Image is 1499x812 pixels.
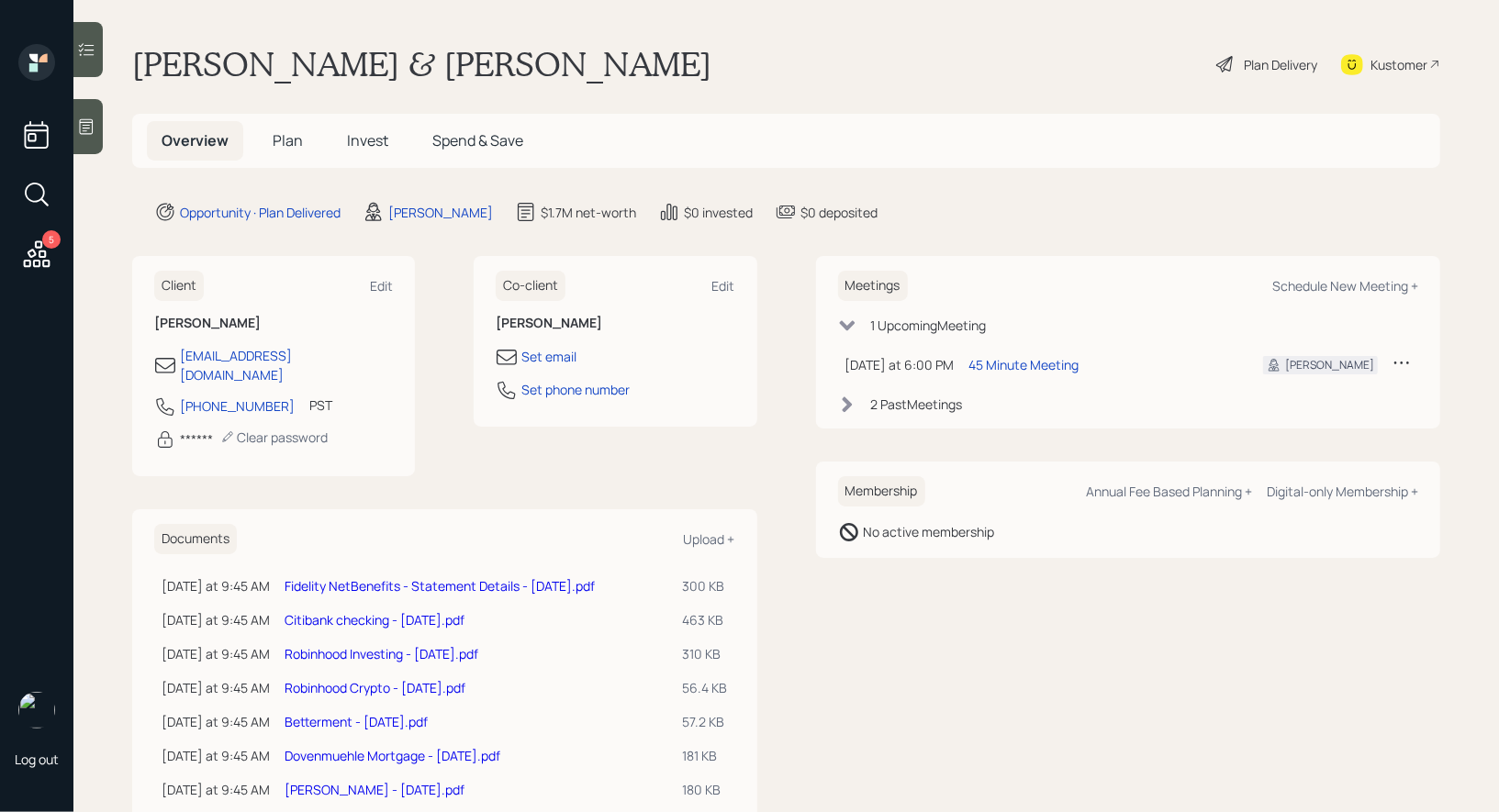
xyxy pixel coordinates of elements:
h6: [PERSON_NAME] [154,316,393,331]
div: $0 deposited [800,203,878,222]
div: Upload + [684,530,735,548]
div: 1 Upcoming Meeting [871,316,987,335]
h1: [PERSON_NAME] & [PERSON_NAME] [132,44,711,84]
div: [PHONE_NUMBER] [180,396,295,416]
div: Edit [370,277,393,295]
div: [DATE] at 9:45 AM [162,712,270,731]
div: 463 KB [683,610,728,629]
div: [DATE] at 9:45 AM [162,746,270,765]
div: No active membership [864,522,995,541]
div: Log out [15,751,59,768]
span: Plan [273,130,303,150]
a: Dovenmuehle Mortgage - [DATE].pdf [285,747,500,764]
div: 57.2 KB [683,712,728,731]
div: [EMAIL_ADDRESS][DOMAIN_NAME] [180,346,393,384]
div: [PERSON_NAME] [388,203,493,222]
span: Spend & Save [432,130,523,150]
div: PST [309,395,332,415]
div: Edit [712,277,735,295]
div: 5 [42,230,61,249]
div: [DATE] at 9:45 AM [162,780,270,799]
div: Annual Fee Based Planning + [1086,483,1252,500]
div: [DATE] at 9:45 AM [162,644,270,663]
div: 180 KB [683,780,728,799]
a: Robinhood Investing - [DATE].pdf [285,645,478,662]
div: Plan Delivery [1244,55,1317,74]
div: [DATE] at 9:45 AM [162,678,270,697]
h6: Documents [154,524,237,554]
div: [DATE] at 9:45 AM [162,576,270,595]
div: Schedule New Meeting + [1272,277,1418,295]
div: 310 KB [683,644,728,663]
h6: Meetings [838,271,908,301]
span: Overview [162,130,229,150]
span: Invest [347,130,388,150]
img: treva-nostdahl-headshot.png [18,692,55,729]
div: 56.4 KB [683,678,728,697]
div: [PERSON_NAME] [1285,357,1374,373]
div: Set phone number [521,380,630,399]
div: Set email [521,347,576,366]
a: Citibank checking - [DATE].pdf [285,611,464,628]
div: 45 Minute Meeting [969,355,1080,374]
div: Digital-only Membership + [1267,483,1418,500]
div: $1.7M net-worth [541,203,636,222]
h6: Co-client [496,271,565,301]
a: [PERSON_NAME] - [DATE].pdf [285,781,464,798]
a: Betterment - [DATE].pdf [285,713,428,730]
a: Robinhood Crypto - [DATE].pdf [285,679,465,696]
a: Fidelity NetBenefits - Statement Details - [DATE].pdf [285,577,595,595]
div: [DATE] at 6:00 PM [845,355,955,374]
div: [DATE] at 9:45 AM [162,610,270,629]
div: 2 Past Meeting s [871,395,963,414]
div: Clear password [220,428,328,446]
div: Kustomer [1370,55,1427,74]
div: 300 KB [683,576,728,595]
h6: Client [154,271,204,301]
div: $0 invested [684,203,753,222]
h6: [PERSON_NAME] [496,316,734,331]
div: Opportunity · Plan Delivered [180,203,341,222]
div: 181 KB [683,746,728,765]
h6: Membership [838,476,925,506]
